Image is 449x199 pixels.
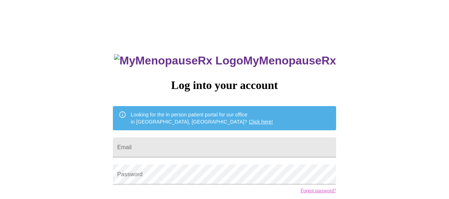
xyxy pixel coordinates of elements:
[131,108,273,128] div: Looking for the in person patient portal for our office in [GEOGRAPHIC_DATA], [GEOGRAPHIC_DATA]?
[114,54,243,67] img: MyMenopauseRx Logo
[301,188,336,194] a: Forgot password?
[114,54,336,67] h3: MyMenopauseRx
[249,119,273,125] a: Click here!
[113,79,336,92] h3: Log into your account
